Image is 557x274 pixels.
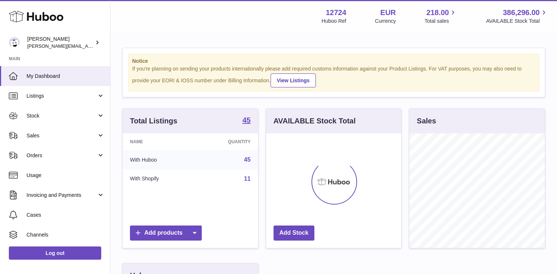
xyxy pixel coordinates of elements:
a: 218.00 Total sales [424,8,457,25]
span: Stock [27,112,97,119]
div: Huboo Ref [322,18,346,25]
span: My Dashboard [27,73,105,80]
span: Cases [27,212,105,219]
div: [PERSON_NAME] [27,36,94,50]
span: Orders [27,152,97,159]
span: Invoicing and Payments [27,192,97,199]
h3: Total Listings [130,116,177,126]
th: Name [123,133,195,150]
a: View Listings [271,73,316,87]
td: With Huboo [123,150,195,169]
div: If you're planning on sending your products internationally please add required customs informati... [132,65,535,87]
span: Listings [27,93,97,100]
span: [PERSON_NAME][EMAIL_ADDRESS][DOMAIN_NAME] [27,43,148,49]
td: With Shopify [123,169,195,188]
h3: Sales [417,116,436,126]
a: 386,296.00 AVAILABLE Stock Total [486,8,548,25]
span: AVAILABLE Stock Total [486,18,548,25]
span: 386,296.00 [503,8,540,18]
a: 45 [242,116,250,125]
strong: 12724 [326,8,346,18]
strong: 45 [242,116,250,124]
a: Add Stock [274,226,314,241]
div: Currency [375,18,396,25]
th: Quantity [195,133,258,150]
span: Usage [27,172,105,179]
span: Total sales [424,18,457,25]
h3: AVAILABLE Stock Total [274,116,356,126]
strong: EUR [380,8,396,18]
a: 45 [244,156,251,163]
span: Sales [27,132,97,139]
img: sebastian@ffern.co [9,37,20,48]
a: Log out [9,246,101,260]
strong: Notice [132,58,535,65]
a: 11 [244,176,251,182]
span: Channels [27,231,105,238]
a: Add products [130,226,202,241]
span: 218.00 [426,8,449,18]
